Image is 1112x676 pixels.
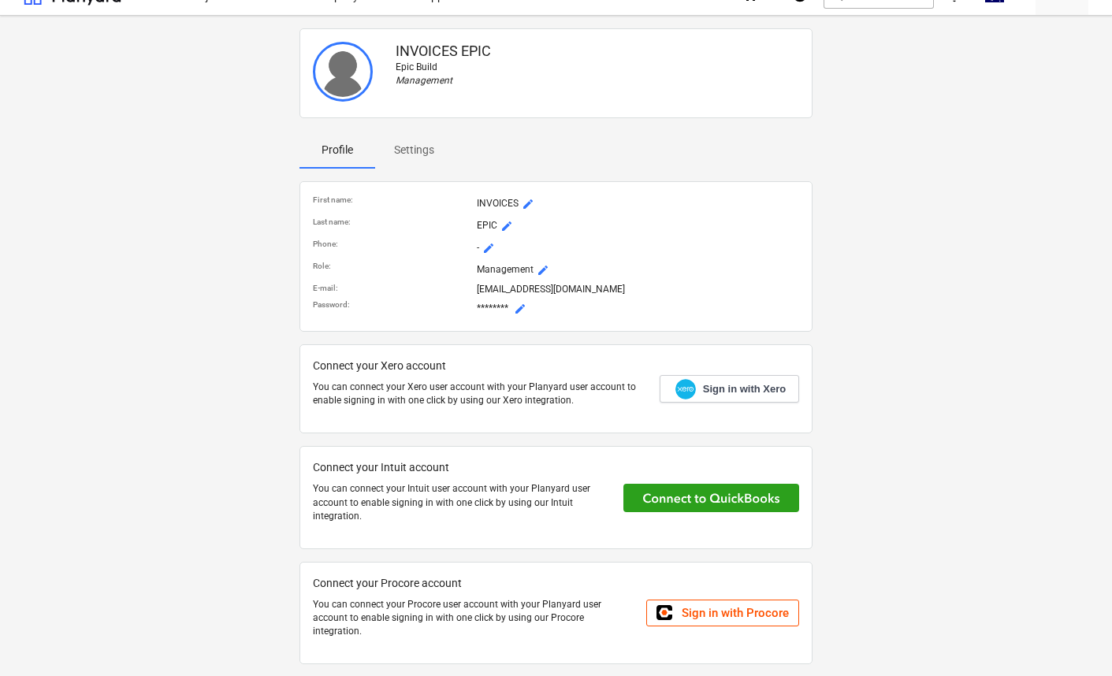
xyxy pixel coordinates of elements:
span: mode_edit [522,198,534,210]
p: Management [477,261,799,280]
p: Management [396,74,799,87]
p: Phone : [313,239,470,249]
a: Sign in with Procore [646,600,799,626]
p: Connect your Intuit account [313,459,612,476]
iframe: Chat Widget [1033,600,1112,676]
img: User avatar [313,42,373,102]
p: Connect your Procore account [313,575,634,592]
p: You can connect your Procore user account with your Planyard user account to enable signing in wi... [313,598,634,638]
p: EPIC [477,217,799,236]
p: You can connect your Intuit user account with your Planyard user account to enable signing in wit... [313,482,612,522]
p: Settings [394,142,434,158]
p: Role : [313,261,470,271]
span: mode_edit [514,303,526,315]
p: INVOICES [477,195,799,214]
span: mode_edit [500,220,513,232]
span: mode_edit [482,242,495,254]
p: Last name : [313,217,470,227]
span: Sign in with Procore [682,606,789,620]
span: Sign in with Xero [703,382,786,396]
p: Profile [318,142,356,158]
p: Connect your Xero account [313,358,647,374]
p: First name : [313,195,470,205]
p: INVOICES EPIC [396,42,799,61]
p: Epic Build [396,61,799,74]
img: Xero logo [675,379,696,400]
p: - [477,239,799,258]
p: Password : [313,299,470,310]
p: E-mail : [313,283,470,293]
a: Sign in with Xero [660,375,800,403]
span: mode_edit [537,264,549,277]
p: [EMAIL_ADDRESS][DOMAIN_NAME] [477,283,799,296]
p: You can connect your Xero user account with your Planyard user account to enable signing in with ... [313,381,647,407]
